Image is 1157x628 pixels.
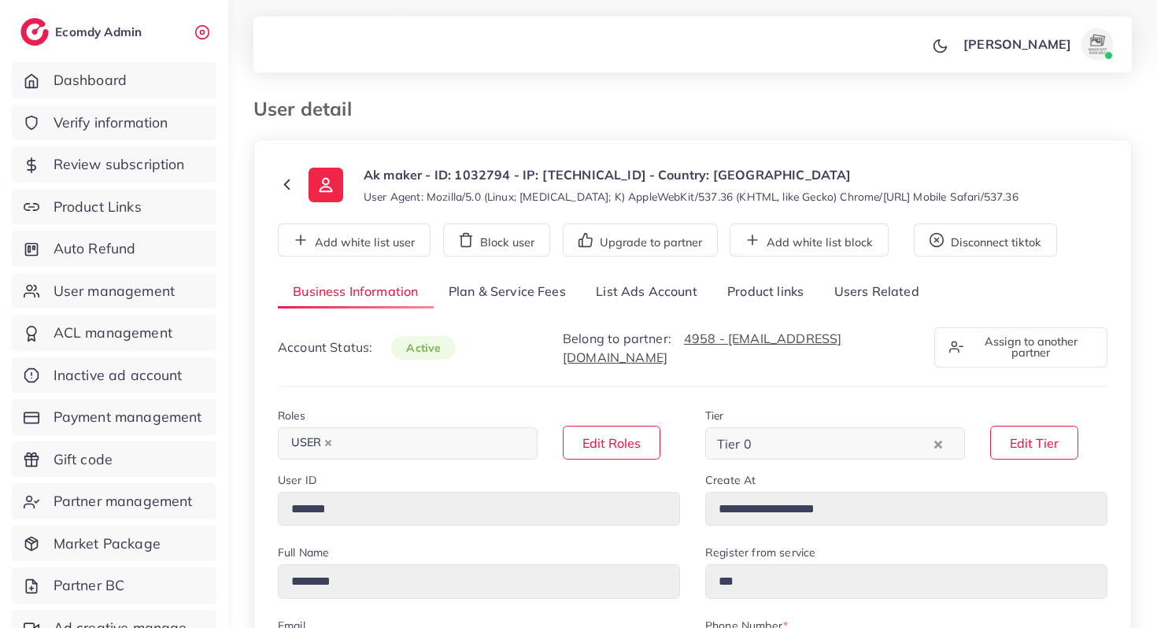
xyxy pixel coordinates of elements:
[443,223,550,257] button: Block user
[54,491,193,512] span: Partner management
[963,35,1071,54] p: [PERSON_NAME]
[12,189,216,225] a: Product Links
[12,567,216,604] a: Partner BC
[434,275,581,309] a: Plan & Service Fees
[278,472,316,488] label: User ID
[730,223,889,257] button: Add white list block
[54,154,185,175] span: Review subscription
[563,223,718,257] button: Upgrade to partner
[12,146,216,183] a: Review subscription
[12,483,216,519] a: Partner management
[990,426,1078,460] button: Edit Tier
[934,434,942,453] button: Clear Selected
[54,407,202,427] span: Payment management
[54,113,168,133] span: Verify information
[278,223,431,257] button: Add white list user
[819,275,933,309] a: Users Related
[12,273,216,309] a: User management
[54,238,136,259] span: Auto Refund
[12,62,216,98] a: Dashboard
[364,189,1018,205] small: User Agent: Mozilla/5.0 (Linux; [MEDICAL_DATA]; K) AppleWebKit/537.36 (KHTML, like Gecko) Chrome/...
[914,223,1057,257] button: Disconnect tiktok
[54,449,113,470] span: Gift code
[705,427,965,460] div: Search for option
[12,526,216,562] a: Market Package
[284,432,339,454] span: USER
[712,275,819,309] a: Product links
[12,357,216,393] a: Inactive ad account
[54,70,127,91] span: Dashboard
[705,545,815,560] label: Register from service
[714,432,755,456] span: Tier 0
[54,197,142,217] span: Product Links
[54,281,175,301] span: User management
[54,365,183,386] span: Inactive ad account
[391,336,456,360] span: active
[364,165,1018,184] p: Ak maker - ID: 1032794 - IP: [TECHNICAL_ID] - Country: [GEOGRAPHIC_DATA]
[55,24,146,39] h2: Ecomdy Admin
[278,275,434,309] a: Business Information
[341,431,517,456] input: Search for option
[54,534,161,554] span: Market Package
[309,168,343,202] img: ic-user-info.36bf1079.svg
[1081,28,1113,60] img: avatar
[705,408,724,423] label: Tier
[278,545,329,560] label: Full Name
[278,338,456,357] p: Account Status:
[20,18,49,46] img: logo
[581,275,712,309] a: List Ads Account
[278,408,305,423] label: Roles
[253,98,364,120] h3: User detail
[955,28,1119,60] a: [PERSON_NAME]avatar
[54,323,172,343] span: ACL management
[756,431,930,456] input: Search for option
[278,427,538,460] div: Search for option
[563,329,915,367] p: Belong to partner:
[563,331,841,365] a: 4958 - [EMAIL_ADDRESS][DOMAIN_NAME]
[54,575,125,596] span: Partner BC
[563,426,660,460] button: Edit Roles
[705,472,756,488] label: Create At
[12,315,216,351] a: ACL management
[12,399,216,435] a: Payment management
[934,327,1107,368] button: Assign to another partner
[12,231,216,267] a: Auto Refund
[12,105,216,141] a: Verify information
[12,441,216,478] a: Gift code
[20,18,146,46] a: logoEcomdy Admin
[324,439,332,447] button: Deselect USER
